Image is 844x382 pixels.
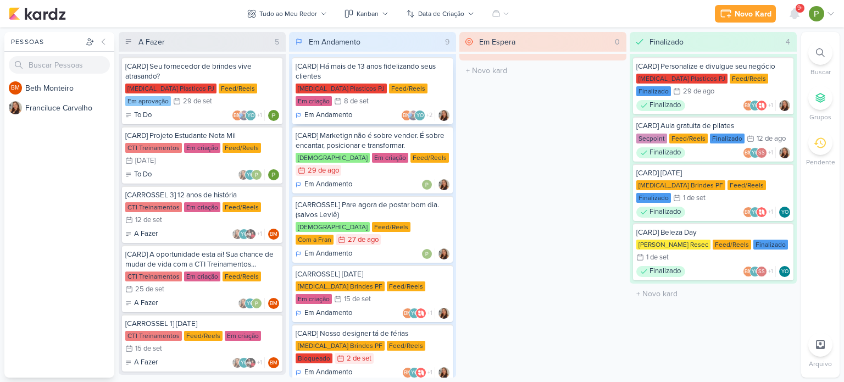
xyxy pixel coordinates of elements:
[135,157,156,164] div: [DATE]
[402,308,435,319] div: Colaboradores: Beth Monteiro, Yasmin Oliveira, Allegra Plásticos e Brindes Personalizados, Paloma...
[296,153,370,163] div: [DEMOGRAPHIC_DATA]
[296,110,352,121] div: Em Andamento
[219,84,257,93] div: Feed/Reels
[296,353,332,363] div: Bloqueado
[268,110,279,121] div: Responsável: Paloma Paixão Designer
[184,331,223,341] div: Feed/Reels
[632,286,795,302] input: + Novo kard
[610,36,624,48] div: 0
[409,367,420,378] div: Yasmin Oliveira
[779,100,790,111] div: Responsável: Franciluce Carvalho
[743,207,776,218] div: Colaboradores: Beth Monteiro, Yasmin Oliveira, Allegra Plásticos e Brindes Personalizados, Paloma...
[296,329,449,339] div: [CARD] Nosso designer tá de férias
[752,103,759,109] p: YO
[296,96,332,106] div: Em criação
[767,148,773,157] span: +1
[806,157,835,167] p: Pendente
[125,229,158,240] div: A Fazer
[781,269,789,275] p: YO
[270,301,277,307] p: BM
[387,341,425,351] div: Feed/Reels
[296,367,352,378] div: Em Andamento
[247,113,254,119] p: YO
[256,358,262,367] span: +1
[296,235,334,245] div: Com a Fran
[125,96,171,106] div: Em aprovação
[401,110,412,121] div: Beth Monteiro
[125,298,158,309] div: A Fazer
[462,63,624,79] input: + Novo kard
[238,169,249,180] img: Franciluce Carvalho
[683,88,714,95] div: 29 de ago
[743,207,754,218] div: Beth Monteiro
[404,311,412,317] p: BM
[781,36,795,48] div: 4
[344,98,369,105] div: 8 de set
[779,207,790,218] div: Yasmin Oliveira
[125,110,152,121] div: To Do
[304,367,352,378] p: Em Andamento
[683,195,706,202] div: 1 de set
[779,266,790,277] div: Responsável: Yasmin Oliveira
[402,367,413,378] div: Beth Monteiro
[184,143,220,153] div: Em criação
[749,100,760,111] div: Yasmin Oliveira
[135,345,162,352] div: 15 de set
[184,272,220,281] div: Em criação
[636,147,685,158] div: Finalizado
[649,100,681,111] p: Finalizado
[438,248,449,259] img: Franciluce Carvalho
[234,113,241,119] p: BM
[636,266,685,277] div: Finalizado
[438,179,449,190] div: Responsável: Franciluce Carvalho
[636,240,710,250] div: [PERSON_NAME] Resec
[756,266,767,277] div: Simone Regina Sa
[425,111,432,120] span: +2
[232,229,243,240] img: Franciluce Carvalho
[710,134,745,143] div: Finalizado
[745,103,752,109] p: BM
[268,169,279,180] div: Responsável: Paloma Paixão Designer
[125,84,216,93] div: [MEDICAL_DATA] Plasticos PJ
[753,240,788,250] div: Finalizado
[245,110,256,121] div: Yasmin Oliveira
[134,298,158,309] p: A Fazer
[268,298,279,309] div: Responsável: Beth Monteiro
[183,98,212,105] div: 29 de set
[25,102,114,114] div: F r a n c i l u c e C a r v a l h o
[779,147,790,158] img: Franciluce Carvalho
[241,232,248,237] p: YO
[304,179,352,190] p: Em Andamento
[247,301,254,307] p: YO
[636,86,671,96] div: Finalizado
[403,113,410,119] p: BM
[245,298,256,309] div: Yasmin Oliveira
[743,100,776,111] div: Colaboradores: Beth Monteiro, Yasmin Oliveira, Allegra Plásticos e Brindes Personalizados, Paloma...
[758,269,765,275] p: SS
[268,229,279,240] div: Responsável: Beth Monteiro
[11,85,20,91] p: BM
[438,308,449,319] img: Franciluce Carvalho
[745,210,752,215] p: BM
[757,135,786,142] div: 12 de ago
[415,308,426,319] img: Allegra Plásticos e Brindes Personalizados
[387,281,425,291] div: Feed/Reels
[728,180,766,190] div: Feed/Reels
[735,8,771,20] div: Novo Kard
[752,210,759,215] p: YO
[238,298,265,309] div: Colaboradores: Franciluce Carvalho, Yasmin Oliveira, Paloma Paixão Designer
[649,207,681,218] p: Finalizado
[134,357,158,368] p: A Fazer
[743,147,754,158] div: Beth Monteiro
[232,110,265,121] div: Colaboradores: Beth Monteiro, Guilherme Savio, Yasmin Oliveira, Allegra Plásticos e Brindes Perso...
[125,62,279,81] div: [CARD] Seu fornecedor de brindes vive atrasando?
[730,74,768,84] div: Feed/Reels
[238,357,249,368] div: Yasmin Oliveira
[223,272,261,281] div: Feed/Reels
[421,179,432,190] img: Paloma Paixão Designer
[251,298,262,309] img: Paloma Paixão Designer
[779,266,790,277] div: Yasmin Oliveira
[232,110,243,121] div: Beth Monteiro
[9,56,110,74] input: Buscar Pessoas
[636,193,671,203] div: Finalizado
